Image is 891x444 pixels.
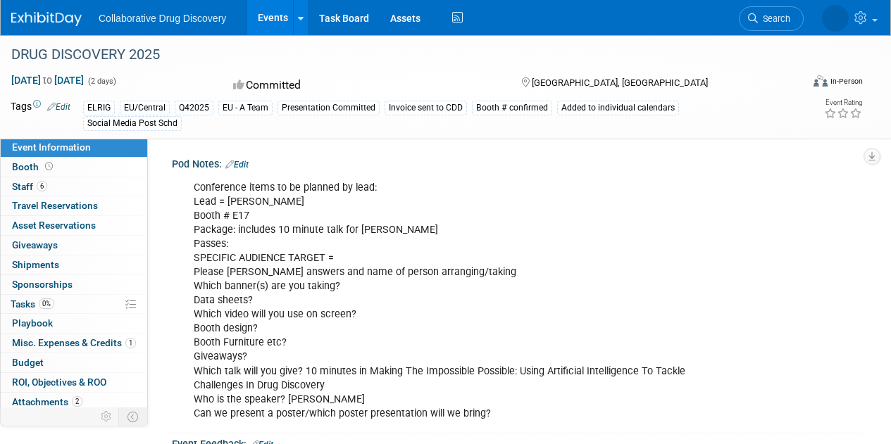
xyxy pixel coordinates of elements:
[1,138,147,157] a: Event Information
[1,353,147,372] a: Budget
[47,102,70,112] a: Edit
[739,6,804,31] a: Search
[184,174,726,428] div: Conference items to be planned by lead: Lead = [PERSON_NAME] Booth # E17 Package: includes 10 min...
[119,407,148,426] td: Toggle Event Tabs
[42,161,56,172] span: Booth not reserved yet
[557,101,679,115] div: Added to individual calendars
[6,42,790,68] div: DRUG DISCOVERY 2025
[830,76,863,87] div: In-Person
[278,101,380,115] div: Presentation Committed
[172,153,863,172] div: Pod Notes:
[1,393,147,412] a: Attachments2
[12,181,47,192] span: Staff
[12,337,136,348] span: Misc. Expenses & Credits
[12,220,96,231] span: Asset Reservations
[125,338,136,348] span: 1
[12,259,59,270] span: Shipments
[1,216,147,235] a: Asset Reservations
[94,407,119,426] td: Personalize Event Tab Strip
[72,396,82,407] span: 2
[218,101,273,115] div: EU - A Team
[12,357,44,368] span: Budget
[1,158,147,177] a: Booth
[39,298,54,309] span: 0%
[1,255,147,274] a: Shipments
[1,334,147,353] a: Misc. Expenses & Credits1
[12,317,53,329] span: Playbook
[41,75,54,86] span: to
[175,101,213,115] div: Q42025
[11,99,70,131] td: Tags
[120,101,170,115] div: EU/Central
[1,177,147,196] a: Staff6
[1,275,147,294] a: Sponsorships
[11,74,85,87] span: [DATE] [DATE]
[12,376,106,388] span: ROI, Objectives & ROO
[532,77,708,88] span: [GEOGRAPHIC_DATA], [GEOGRAPHIC_DATA]
[12,239,58,250] span: Giveaways
[12,279,73,290] span: Sponsorships
[814,75,828,87] img: Format-Inperson.png
[11,298,54,310] span: Tasks
[758,13,790,24] span: Search
[37,181,47,191] span: 6
[385,101,467,115] div: Invoice sent to CDD
[12,396,82,407] span: Attachments
[99,13,226,24] span: Collaborative Drug Discovery
[472,101,552,115] div: Booth # confirmed
[83,116,182,131] div: Social Media Post Schd
[229,73,499,98] div: Committed
[1,196,147,215] a: Travel Reservations
[87,77,116,86] span: (2 days)
[1,314,147,333] a: Playbook
[822,5,849,32] img: Mark Harding
[83,101,115,115] div: ELRIG
[1,373,147,392] a: ROI, Objectives & ROO
[1,295,147,314] a: Tasks0%
[1,236,147,255] a: Giveaways
[12,141,91,153] span: Event Information
[11,12,82,26] img: ExhibitDay
[824,99,862,106] div: Event Rating
[12,200,98,211] span: Travel Reservations
[225,160,249,170] a: Edit
[12,161,56,172] span: Booth
[738,73,863,94] div: Event Format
